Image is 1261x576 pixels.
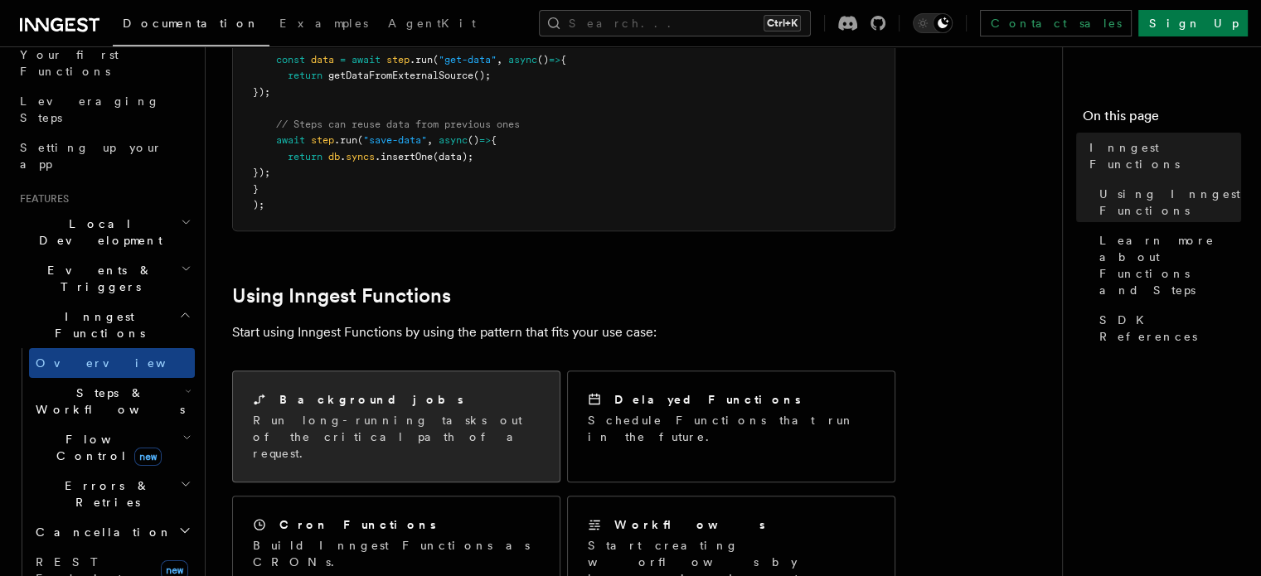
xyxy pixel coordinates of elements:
span: { [491,134,497,146]
span: , [497,54,502,65]
span: ( [433,54,439,65]
button: Toggle dark mode [913,13,953,33]
span: const [276,54,305,65]
span: step [311,134,334,146]
span: Documentation [123,17,259,30]
span: () [468,134,479,146]
span: syncs [346,151,375,162]
span: ( [357,134,363,146]
span: , [427,134,433,146]
span: // Steps can reuse data from previous ones [276,119,520,130]
p: Run long-running tasks out of the critical path of a request. [253,412,540,462]
span: Inngest Functions [13,308,179,341]
span: .run [334,134,357,146]
span: Features [13,192,69,206]
span: } [253,183,259,195]
a: Using Inngest Functions [232,284,451,307]
p: Start using Inngest Functions by using the pattern that fits your use case: [232,321,895,344]
span: }); [253,86,270,98]
span: Inngest Functions [1089,139,1241,172]
button: Flow Controlnew [29,424,195,471]
a: AgentKit [378,5,486,45]
span: getDataFromExternalSource [328,70,473,81]
span: step [386,54,410,65]
p: Build Inngest Functions as CRONs. [253,537,540,570]
span: Using Inngest Functions [1099,186,1241,219]
span: new [134,448,162,466]
h2: Delayed Functions [614,391,801,408]
span: .insertOne [375,151,433,162]
span: data [311,54,334,65]
span: Flow Control [29,431,182,464]
a: Setting up your app [13,133,195,179]
button: Local Development [13,209,195,255]
span: Events & Triggers [13,262,181,295]
a: Sign Up [1138,10,1248,36]
span: "get-data" [439,54,497,65]
span: Leveraging Steps [20,94,160,124]
a: Leveraging Steps [13,86,195,133]
h2: Background jobs [279,391,463,408]
p: Schedule Functions that run in the future. [588,412,875,445]
a: Your first Functions [13,40,195,86]
button: Events & Triggers [13,255,195,302]
span: = [340,54,346,65]
span: Overview [36,356,206,370]
a: Examples [269,5,378,45]
span: => [479,134,491,146]
span: . [340,151,346,162]
a: SDK References [1093,305,1241,351]
span: ); [253,199,264,211]
span: return [288,70,323,81]
span: .run [410,54,433,65]
a: Using Inngest Functions [1093,179,1241,225]
span: Setting up your app [20,141,162,171]
button: Cancellation [29,517,195,547]
span: Examples [279,17,368,30]
span: (data); [433,151,473,162]
button: Inngest Functions [13,302,195,348]
span: Errors & Retries [29,477,180,511]
span: { [560,54,566,65]
a: Delayed FunctionsSchedule Functions that run in the future. [567,370,895,482]
kbd: Ctrl+K [764,15,801,31]
span: await [352,54,381,65]
span: => [549,54,560,65]
span: Local Development [13,215,181,249]
h2: Workflows [614,516,765,533]
span: Cancellation [29,524,172,540]
a: Contact sales [980,10,1132,36]
button: Steps & Workflows [29,378,195,424]
span: AgentKit [388,17,476,30]
span: (); [473,70,491,81]
span: Steps & Workflows [29,385,185,418]
span: await [276,134,305,146]
span: Learn more about Functions and Steps [1099,232,1241,298]
button: Errors & Retries [29,471,195,517]
span: "save-data" [363,134,427,146]
span: async [439,134,468,146]
a: Background jobsRun long-running tasks out of the critical path of a request. [232,370,560,482]
span: SDK References [1099,312,1241,345]
a: Inngest Functions [1083,133,1241,179]
span: db [328,151,340,162]
span: return [288,151,323,162]
a: Learn more about Functions and Steps [1093,225,1241,305]
a: Documentation [113,5,269,46]
h4: On this page [1083,106,1241,133]
span: async [508,54,537,65]
a: Overview [29,348,195,378]
button: Search...Ctrl+K [539,10,811,36]
h2: Cron Functions [279,516,436,533]
span: () [537,54,549,65]
span: }); [253,167,270,178]
span: Your first Functions [20,48,119,78]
